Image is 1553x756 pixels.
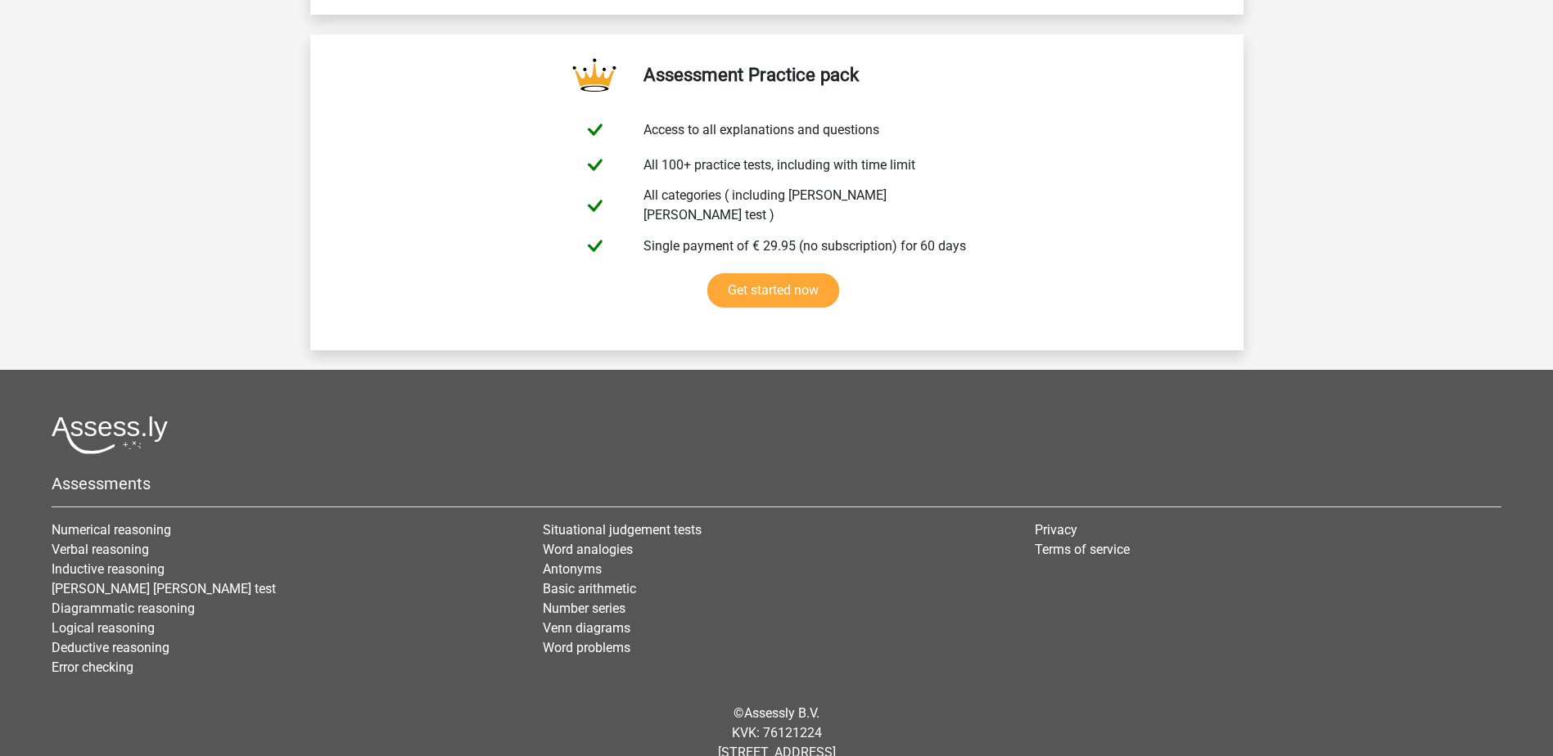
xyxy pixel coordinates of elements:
a: Inductive reasoning [52,561,165,577]
a: Antonyms [543,561,602,577]
img: Assessly logo [52,416,168,454]
a: Number series [543,601,625,616]
a: Word analogies [543,542,633,557]
a: Verbal reasoning [52,542,149,557]
a: Venn diagrams [543,620,630,636]
a: Assessly B.V. [744,705,819,721]
a: Situational judgement tests [543,522,702,538]
h5: Assessments [52,474,1501,493]
a: Error checking [52,659,133,675]
a: Numerical reasoning [52,522,171,538]
a: [PERSON_NAME] [PERSON_NAME] test [52,581,276,596]
a: Basic arithmetic [543,581,636,596]
a: Terms of service [1035,542,1130,557]
a: Deductive reasoning [52,640,169,655]
a: Diagrammatic reasoning [52,601,195,616]
a: Logical reasoning [52,620,155,636]
a: Get started now [707,273,839,308]
a: Privacy [1035,522,1077,538]
a: Word problems [543,640,630,655]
